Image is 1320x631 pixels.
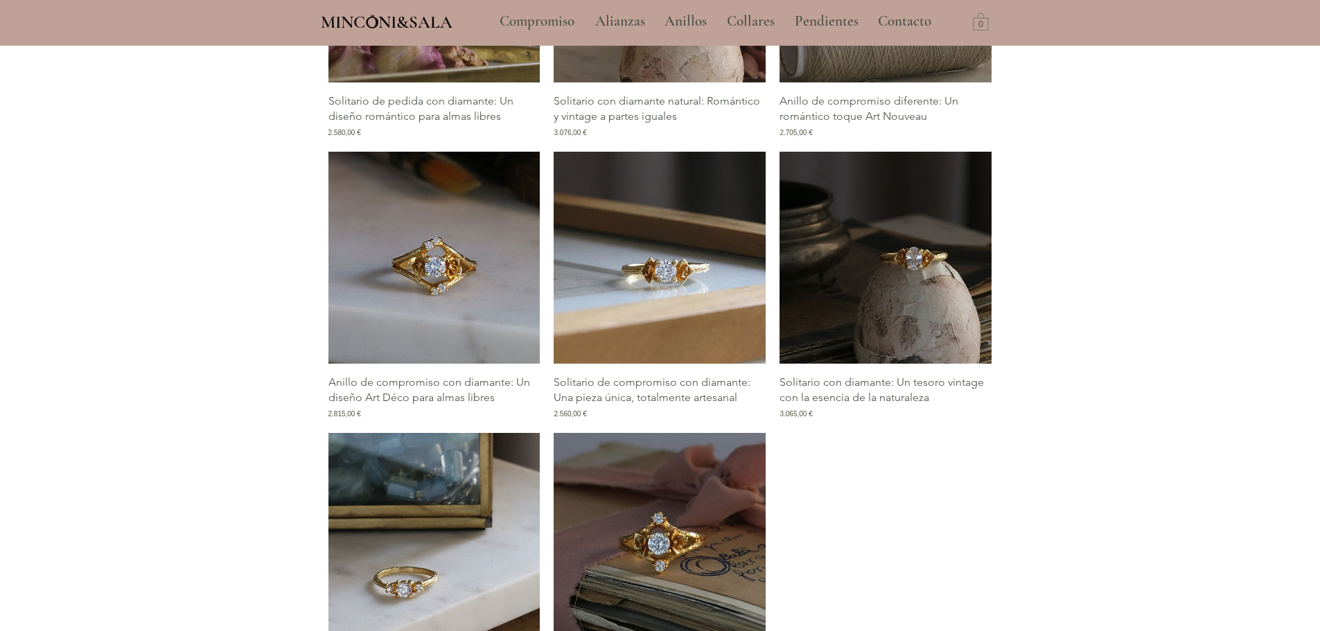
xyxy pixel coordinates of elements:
div: Galería de Anillo de compromiso con diamante: Un diseño Art Déco para almas libres [328,152,540,419]
a: MINCONI&SALA [321,9,452,32]
p: Anillo de compromiso con diamante: Un diseño Art Déco para almas libres [328,375,540,406]
span: 2.705,00 € [780,127,812,138]
p: Collares [720,4,782,39]
a: Pendientes [784,4,868,39]
text: 0 [978,20,983,30]
img: Minconi Sala [367,15,378,28]
span: 2.560,00 € [554,409,586,419]
a: Compromiso [489,4,585,39]
a: Solitario con diamante: Un tesoro vintage con la esencia de la naturaleza3.065,00 € [780,375,992,419]
span: 3.076,00 € [554,127,586,138]
p: Solitario de compromiso con diamante: Una pieza única, totalmente artesanal [554,375,766,406]
a: Alianzas [585,4,654,39]
span: 3.065,00 € [780,409,812,419]
a: Collares [716,4,784,39]
p: Anillos [658,4,714,39]
a: Solitario de pedida con diamante: Un diseño romántico para almas libres2.580,00 € [328,94,540,138]
span: 2.580,00 € [328,127,361,138]
a: Contacto [868,4,942,39]
a: Anillo de compromiso con diamante: Un diseño Art Déco para almas libres2.815,00 € [328,375,540,419]
p: Solitario con diamante natural: Romántico y vintage a partes iguales [554,94,766,125]
p: Compromiso [493,4,581,39]
a: Carrito con 0 ítems [973,12,989,30]
p: Solitario de pedida con diamante: Un diseño romántico para almas libres [328,94,540,125]
a: Solitario de compromiso con diamante: Una pieza única, totalmente artesanal2.560,00 € [554,375,766,419]
a: Solitario con diamante natural: Romántico y vintage a partes iguales3.076,00 € [554,94,766,138]
span: MINCONI&SALA [321,12,452,33]
p: Solitario con diamante: Un tesoro vintage con la esencia de la naturaleza [780,375,992,406]
a: Anillos [654,4,716,39]
div: Galería de Solitario de compromiso con diamante: Una pieza única, totalmente artesanal [554,152,766,419]
p: Pendientes [788,4,865,39]
a: Anillo de compromiso diferente: Un romántico toque Art Nouveau2.705,00 € [780,94,992,138]
p: Anillo de compromiso diferente: Un romántico toque Art Nouveau [780,94,992,125]
span: 2.815,00 € [328,409,361,419]
p: Contacto [871,4,938,39]
p: Alianzas [588,4,652,39]
nav: Sitio [462,4,969,39]
div: Galería de Solitario con diamante: Un tesoro vintage con la esencia de la naturaleza [780,152,992,419]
